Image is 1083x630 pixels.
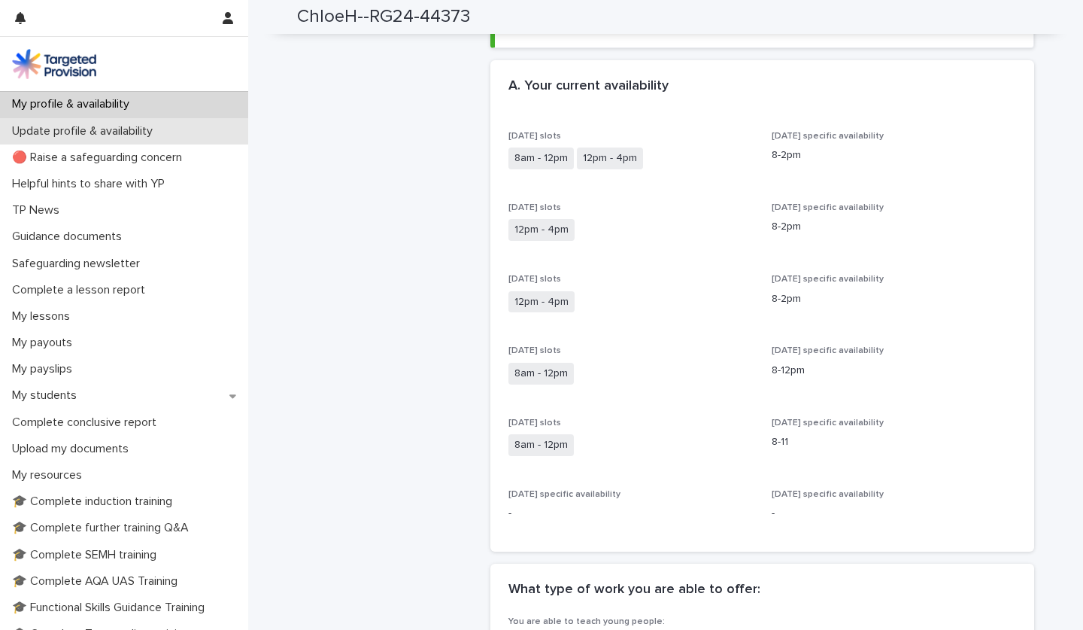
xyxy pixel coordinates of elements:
[508,275,561,284] span: [DATE] slots
[577,148,643,169] span: 12pm - 4pm
[772,363,1017,379] p: 8-12pm
[772,434,1017,450] p: 8-11
[6,230,134,244] p: Guidance documents
[508,148,574,169] span: 8am - 12pm
[6,283,157,297] p: Complete a lesson report
[508,506,754,522] p: -
[508,132,561,141] span: [DATE] slots
[6,124,165,138] p: Update profile & availability
[6,521,201,535] p: 🎓 Complete further training Q&A
[6,97,141,111] p: My profile & availability
[12,49,96,79] img: M5nRWzHhSzIhMunXDL62
[508,291,575,313] span: 12pm - 4pm
[6,468,94,482] p: My resources
[297,6,470,28] h2: ChloeH--RG24-44373
[772,219,1017,235] p: 8-2pm
[772,132,884,141] span: [DATE] specific availability
[772,291,1017,307] p: 8-2pm
[772,275,884,284] span: [DATE] specific availability
[6,495,184,509] p: 🎓 Complete induction training
[508,434,574,456] span: 8am - 12pm
[508,219,575,241] span: 12pm - 4pm
[6,203,71,218] p: TP News
[6,548,168,562] p: 🎓 Complete SEMH training
[6,309,82,324] p: My lessons
[6,601,217,615] p: 🎓 Functional Skills Guidance Training
[508,582,760,598] h2: What type of work you are able to offer:
[508,617,665,626] span: You are able to teach young people:
[6,151,194,165] p: 🔴 Raise a safeguarding concern
[6,177,177,191] p: Helpful hints to share with YP
[772,203,884,212] span: [DATE] specific availability
[6,574,190,589] p: 🎓 Complete AQA UAS Training
[6,336,84,350] p: My payouts
[6,415,168,430] p: Complete conclusive report
[508,78,669,95] h2: A. Your current availability
[772,490,884,499] span: [DATE] specific availability
[508,203,561,212] span: [DATE] slots
[772,506,1017,522] p: -
[772,148,1017,163] p: 8-2pm
[6,362,84,376] p: My payslips
[6,388,89,403] p: My students
[772,346,884,355] span: [DATE] specific availability
[508,418,561,428] span: [DATE] slots
[772,418,884,428] span: [DATE] specific availability
[508,346,561,355] span: [DATE] slots
[6,442,141,456] p: Upload my documents
[6,257,152,271] p: Safeguarding newsletter
[508,363,574,385] span: 8am - 12pm
[508,490,620,499] span: [DATE] specific availability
